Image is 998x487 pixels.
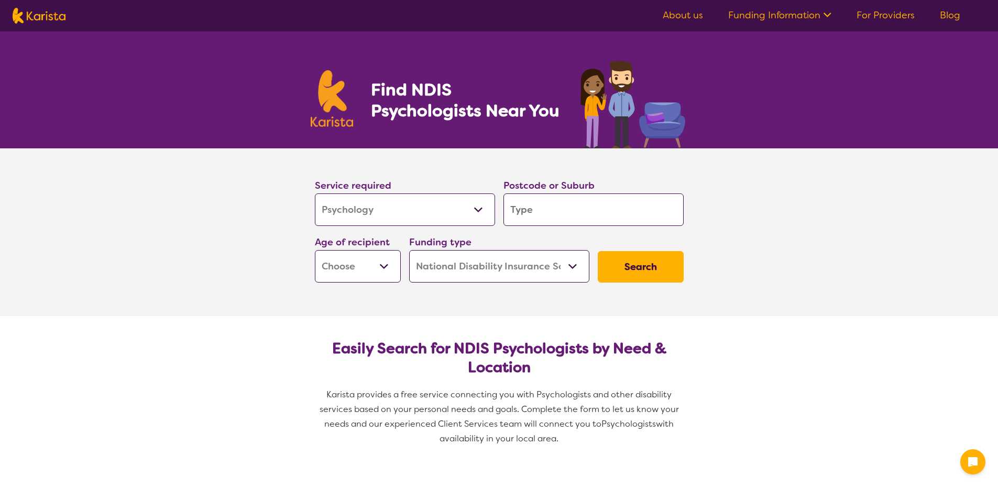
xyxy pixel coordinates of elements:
a: Funding Information [728,9,831,21]
label: Postcode or Suburb [503,179,595,192]
label: Funding type [409,236,471,248]
span: Psychologists [601,418,656,429]
input: Type [503,193,684,226]
button: Search [598,251,684,283]
label: Age of recipient [315,236,390,248]
h2: Easily Search for NDIS Psychologists by Need & Location [323,339,675,377]
span: Karista provides a free service connecting you with Psychologists and other disability services b... [320,389,681,429]
img: Karista logo [13,8,65,24]
img: psychology [577,57,688,148]
a: For Providers [857,9,915,21]
a: Blog [940,9,960,21]
label: Service required [315,179,391,192]
h1: Find NDIS Psychologists Near You [371,79,565,121]
img: Karista logo [311,70,354,127]
a: About us [663,9,703,21]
